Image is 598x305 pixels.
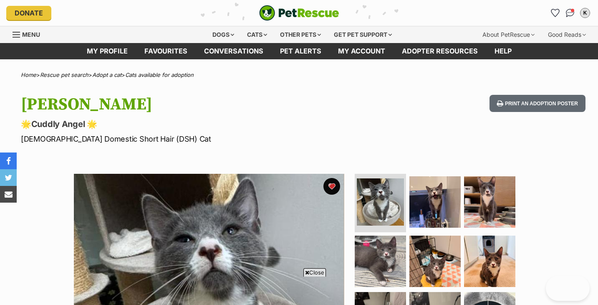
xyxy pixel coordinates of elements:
h1: [PERSON_NAME] [21,95,365,114]
div: Get pet support [328,26,398,43]
a: Favourites [548,6,562,20]
a: PetRescue [259,5,339,21]
a: Adopt a cat [92,71,121,78]
img: logo-cat-932fe2b9b8326f06289b0f2fb663e598f794de774fb13d1741a6617ecf9a85b4.svg [259,5,339,21]
button: My account [578,6,592,20]
a: conversations [196,43,272,59]
a: Home [21,71,36,78]
a: Conversations [563,6,577,20]
img: chat-41dd97257d64d25036548639549fe6c8038ab92f7586957e7f3b1b290dea8141.svg [566,9,575,17]
span: Menu [22,31,40,38]
div: Dogs [207,26,240,43]
div: K [581,9,589,17]
a: My account [330,43,394,59]
img: Photo of Cora [409,176,461,228]
div: About PetRescue [477,26,540,43]
img: Photo of Cora [357,178,404,226]
iframe: Help Scout Beacon - Open [546,276,590,301]
span: Close [303,268,326,277]
div: Other pets [274,26,327,43]
a: Pet alerts [272,43,330,59]
iframe: Advertisement [232,280,366,301]
p: 🌟Cuddly Angel 🌟 [21,118,365,130]
div: Good Reads [542,26,592,43]
a: Adopter resources [394,43,486,59]
button: favourite [323,178,340,195]
a: Cats available for adoption [125,71,194,78]
ul: Account quick links [548,6,592,20]
a: Rescue pet search [40,71,88,78]
img: Photo of Cora [464,236,515,287]
a: Favourites [136,43,196,59]
div: Cats [241,26,273,43]
a: My profile [78,43,136,59]
img: Photo of Cora [355,236,406,287]
img: Photo of Cora [409,236,461,287]
a: Help [486,43,520,59]
img: Photo of Cora [464,176,515,228]
a: Donate [6,6,51,20]
p: [DEMOGRAPHIC_DATA] Domestic Short Hair (DSH) Cat [21,133,365,145]
a: Menu [13,26,46,41]
button: Print an adoption poster [490,95,585,112]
